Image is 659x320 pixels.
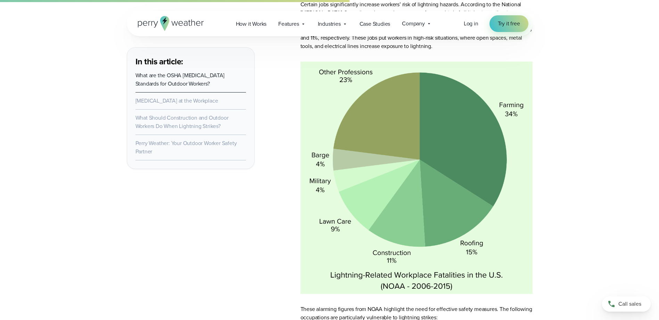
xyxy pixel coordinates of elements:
a: Log in [464,19,478,28]
p: Certain jobs significantly increase workers’ risk of lightning hazards. According to the National... [300,0,533,50]
a: Try it free [489,15,528,32]
span: Case Studies [360,20,390,28]
h3: In this article: [135,56,246,67]
span: Features [278,20,299,28]
span: Try it free [498,19,520,28]
a: How it Works [230,17,273,31]
span: How it Works [236,20,267,28]
a: Case Studies [354,17,396,31]
span: Log in [464,19,478,27]
a: What are the OSHA [MEDICAL_DATA] Standards for Outdoor Workers? [135,71,225,88]
span: Call sales [618,300,641,308]
a: Call sales [602,296,651,312]
a: [MEDICAL_DATA] at the Workplace [135,97,218,105]
img: Lightning fatalities at workplace [300,62,533,294]
a: Perry Weather: Your Outdoor Worker Safety Partner [135,139,237,155]
span: Industries [318,20,341,28]
a: What Should Construction and Outdoor Workers Do When Lightning Strikes? [135,114,229,130]
span: Company [402,19,425,28]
